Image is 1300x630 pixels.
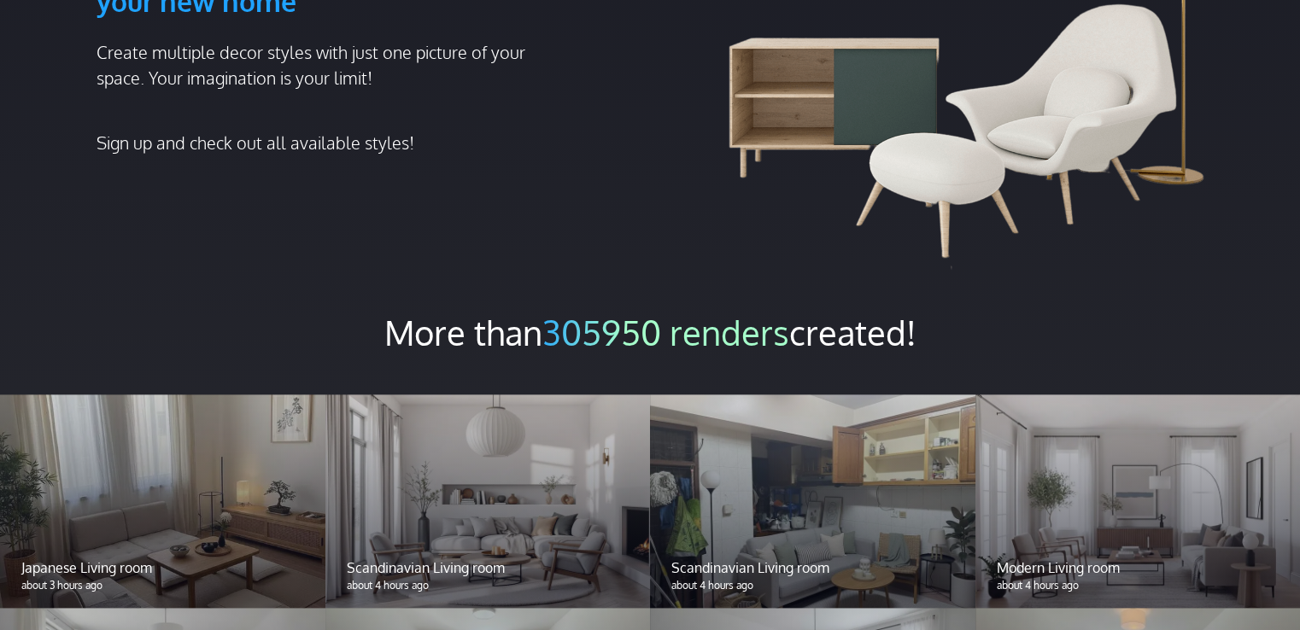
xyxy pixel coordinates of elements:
[21,577,304,592] p: about 3 hours ago
[21,557,304,577] p: Japanese Living room
[997,577,1280,592] p: about 4 hours ago
[671,577,954,592] p: about 4 hours ago
[97,130,546,155] p: Sign up and check out all available styles!
[542,311,789,353] span: 305950 renders
[997,557,1280,577] p: Modern Living room
[347,577,630,592] p: about 4 hours ago
[347,557,630,577] p: Scandinavian Living room
[97,39,546,90] p: Create multiple decor styles with just one picture of your space. Your imagination is your limit!
[671,557,954,577] p: Scandinavian Living room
